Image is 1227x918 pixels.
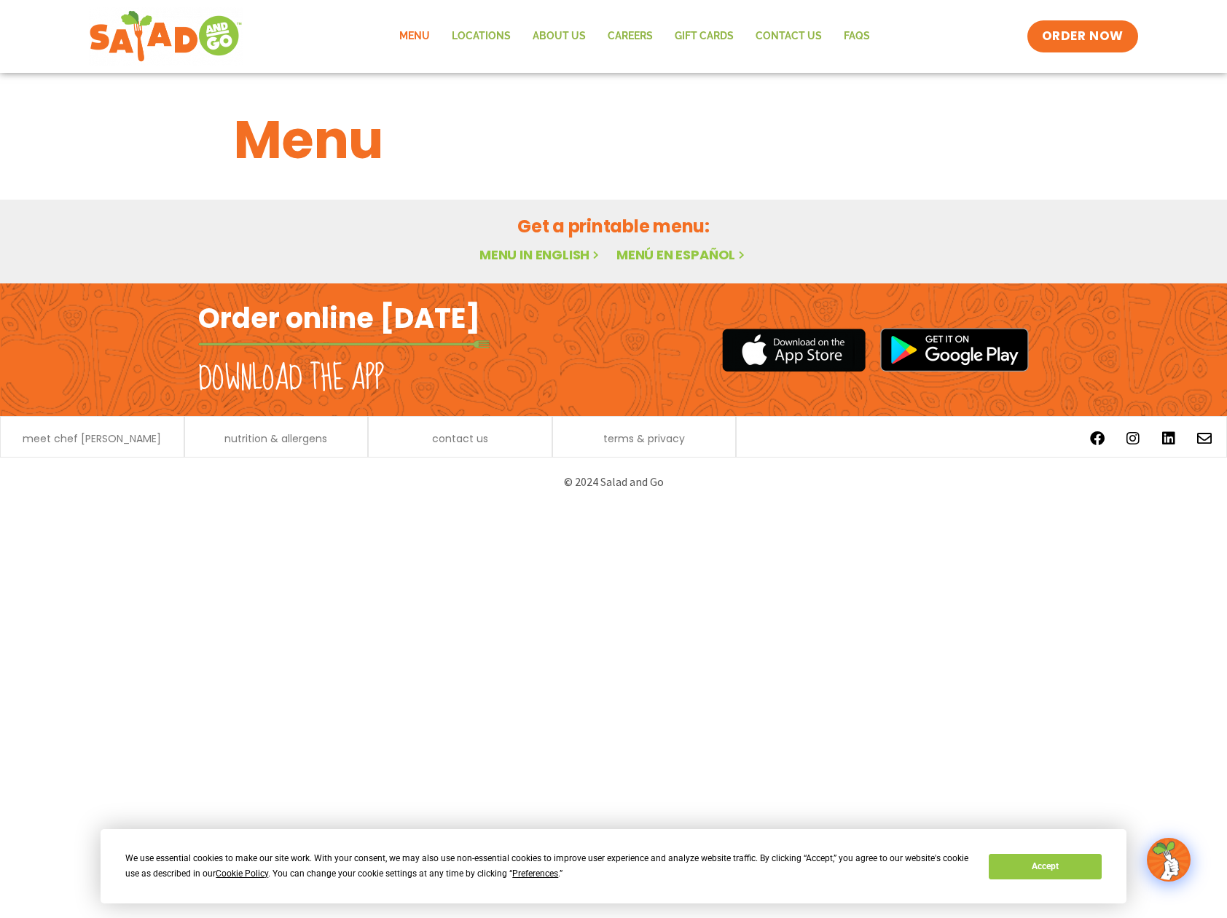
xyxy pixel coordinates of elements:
nav: Menu [388,20,881,53]
span: Preferences [512,868,558,879]
img: appstore [722,326,866,374]
a: Careers [597,20,664,53]
div: We use essential cookies to make our site work. With your consent, we may also use non-essential ... [125,851,971,882]
a: Menú en español [616,246,748,264]
a: About Us [522,20,597,53]
h1: Menu [234,101,993,179]
h2: Order online [DATE] [198,300,480,336]
a: Menu [388,20,441,53]
p: © 2024 Salad and Go [205,472,1022,492]
h2: Download the app [198,358,384,399]
span: Cookie Policy [216,868,268,879]
button: Accept [989,854,1101,879]
div: Cookie Consent Prompt [101,829,1126,903]
img: google_play [880,328,1029,372]
a: FAQs [833,20,881,53]
img: fork [198,340,490,348]
a: GIFT CARDS [664,20,745,53]
a: Menu in English [479,246,602,264]
img: new-SAG-logo-768×292 [89,7,243,66]
a: contact us [432,433,488,444]
img: wpChatIcon [1148,839,1189,880]
h2: Get a printable menu: [234,213,993,239]
span: ORDER NOW [1042,28,1124,45]
a: nutrition & allergens [224,433,327,444]
a: terms & privacy [603,433,685,444]
a: Locations [441,20,522,53]
a: Contact Us [745,20,833,53]
a: ORDER NOW [1027,20,1138,52]
a: meet chef [PERSON_NAME] [23,433,161,444]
